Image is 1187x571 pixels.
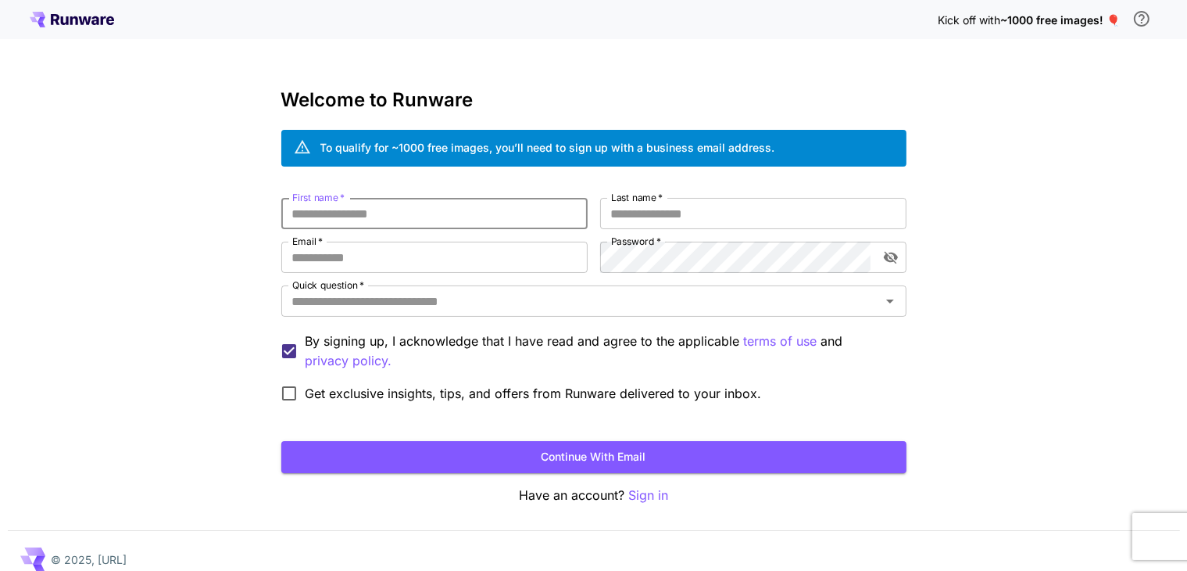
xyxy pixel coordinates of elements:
[611,191,663,204] label: Last name
[938,13,1000,27] span: Kick off with
[281,441,906,473] button: Continue with email
[611,235,661,248] label: Password
[292,278,364,292] label: Quick question
[292,191,345,204] label: First name
[52,551,127,568] p: © 2025, [URL]
[320,139,775,156] div: To qualify for ~1000 free images, you’ll need to sign up with a business email address.
[879,290,901,312] button: Open
[292,235,323,248] label: Email
[306,351,392,371] button: By signing up, I acknowledge that I have read and agree to the applicable terms of use and
[281,486,906,505] p: Have an account?
[306,384,762,403] span: Get exclusive insights, tips, and offers from Runware delivered to your inbox.
[306,351,392,371] p: privacy policy.
[1126,3,1157,34] button: In order to qualify for free credit, you need to sign up with a business email address and click ...
[744,332,817,351] p: terms of use
[877,243,905,271] button: toggle password visibility
[744,332,817,351] button: By signing up, I acknowledge that I have read and agree to the applicable and privacy policy.
[281,89,906,111] h3: Welcome to Runware
[628,486,668,505] button: Sign in
[306,332,894,371] p: By signing up, I acknowledge that I have read and agree to the applicable and
[1000,13,1120,27] span: ~1000 free images! 🎈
